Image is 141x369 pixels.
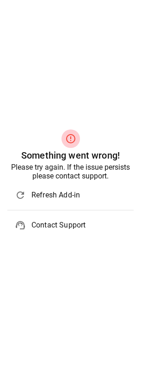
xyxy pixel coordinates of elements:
div: Please try again. If the issue persists please contact support. [7,163,134,180]
span: support_agent [15,220,26,231]
span: refresh [15,190,26,201]
span: Contact Support [31,220,126,231]
span: error_outline [65,133,76,144]
span: Refresh Add-in [31,190,126,201]
h6: Something went wrong! [7,148,134,163]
